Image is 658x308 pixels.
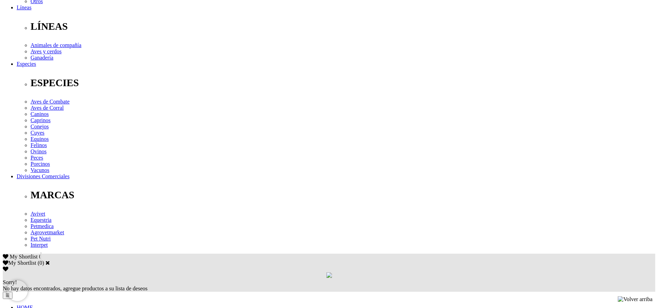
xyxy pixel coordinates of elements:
label: 0 [40,260,42,266]
p: LÍNEAS [31,21,655,32]
iframe: Brevo live chat [7,280,28,301]
span: Sorry! [3,279,17,285]
a: Vacunos [31,167,49,173]
a: Caninos [31,111,49,117]
span: 0 [39,254,42,260]
a: Agrovetmarket [31,229,64,235]
span: My Shortlist [10,254,37,260]
a: Divisiones Comerciales [17,173,69,179]
span: ( ) [37,260,44,266]
a: Líneas [17,4,32,10]
a: Equestria [31,217,51,223]
img: loading.gif [326,272,332,278]
p: ESPECIES [31,77,655,89]
a: Felinos [31,142,47,148]
a: Conejos [31,124,49,129]
a: Equinos [31,136,49,142]
a: Animales de compañía [31,42,82,48]
a: Avivet [31,211,45,217]
button: ☰ [3,292,12,299]
a: Aves y cerdos [31,48,61,54]
a: Porcinos [31,161,50,167]
a: Pet Nutri [31,236,51,242]
a: Petmedica [31,223,54,229]
a: Peces [31,155,43,161]
a: Ovinos [31,148,46,154]
a: Aves de Corral [31,105,64,111]
a: Cuyes [31,130,44,136]
img: Volver arriba [618,296,652,302]
div: No hay datos encontrados, agregue productos a su lista de deseos [3,279,655,292]
a: Caprinos [31,117,51,123]
p: MARCAS [31,189,655,201]
a: Aves de Combate [31,99,70,105]
a: Ganadería [31,55,53,61]
a: Interpet [31,242,48,248]
label: My Shortlist [3,260,36,266]
a: Cerrar [45,260,50,265]
a: Especies [17,61,36,67]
